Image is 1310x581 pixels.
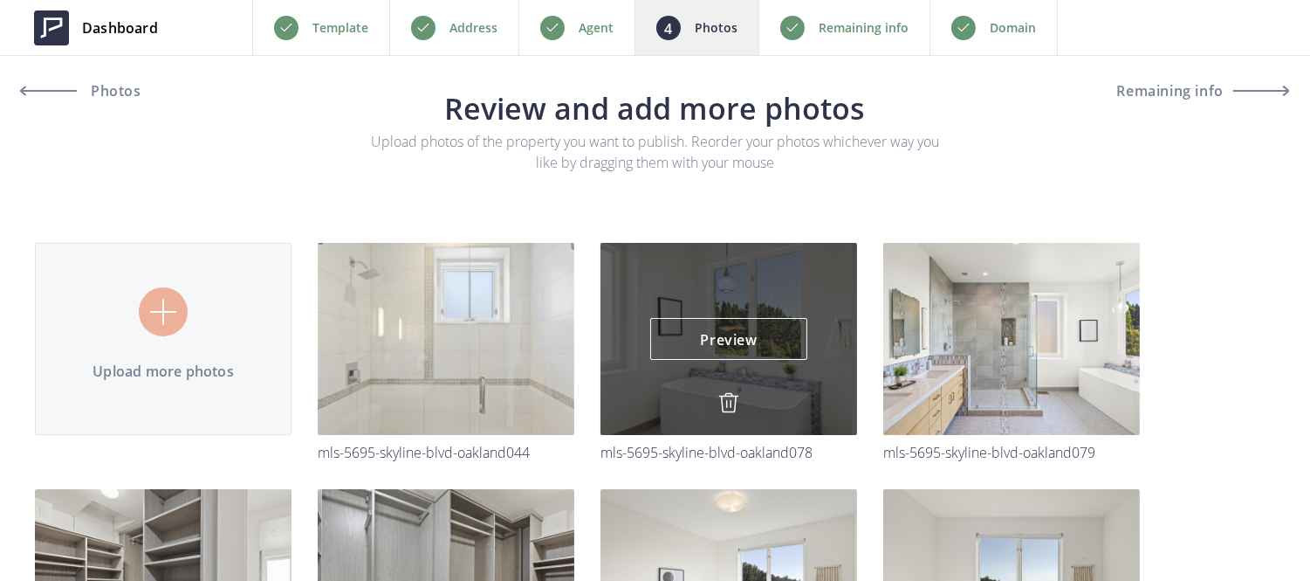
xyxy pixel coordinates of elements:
[58,93,1252,124] h3: Review and add more photos
[695,17,737,38] p: Photos
[650,318,807,360] a: Preview
[718,392,739,413] img: delete
[819,17,909,38] p: Remaining info
[82,17,158,38] span: Dashboard
[364,131,946,173] p: Upload photos of the property you want to publish. Reorder your photos whichever way you like by ...
[21,2,171,54] a: Dashboard
[1117,84,1224,98] span: Remaining info
[1117,70,1289,112] button: Remaining info
[990,17,1036,38] p: Domain
[21,70,178,112] a: Photos
[312,17,368,38] p: Template
[579,17,614,38] p: Agent
[86,84,141,98] span: Photos
[449,17,497,38] p: Address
